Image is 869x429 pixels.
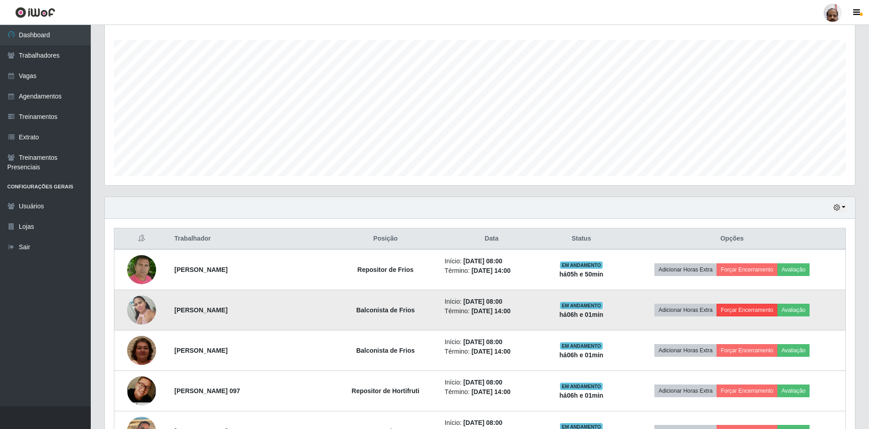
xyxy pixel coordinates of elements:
[560,392,604,399] strong: há 06 h e 01 min
[471,267,511,274] time: [DATE] 14:00
[544,228,619,250] th: Status
[717,304,777,316] button: Forçar Encerramento
[654,263,717,276] button: Adicionar Horas Extra
[356,306,415,314] strong: Balconista de Frios
[777,263,810,276] button: Avaliação
[127,320,156,381] img: 1756260956373.jpeg
[174,347,227,354] strong: [PERSON_NAME]
[356,347,415,354] strong: Balconista de Frios
[445,306,539,316] li: Término:
[332,228,439,250] th: Posição
[717,344,777,357] button: Forçar Encerramento
[463,257,502,265] time: [DATE] 08:00
[463,338,502,345] time: [DATE] 08:00
[619,228,845,250] th: Opções
[777,385,810,397] button: Avaliação
[777,304,810,316] button: Avaliação
[352,387,419,394] strong: Repositor de Hortifruti
[174,387,240,394] strong: [PERSON_NAME] 097
[445,297,539,306] li: Início:
[654,385,717,397] button: Adicionar Horas Extra
[560,302,603,309] span: EM ANDAMENTO
[445,337,539,347] li: Início:
[445,378,539,387] li: Início:
[439,228,544,250] th: Data
[471,348,511,355] time: [DATE] 14:00
[560,383,603,390] span: EM ANDAMENTO
[777,344,810,357] button: Avaliação
[174,266,227,273] strong: [PERSON_NAME]
[445,418,539,428] li: Início:
[445,387,539,397] li: Término:
[471,388,511,395] time: [DATE] 14:00
[169,228,332,250] th: Trabalhador
[463,298,502,305] time: [DATE] 08:00
[560,311,604,318] strong: há 06 h e 01 min
[560,261,603,269] span: EM ANDAMENTO
[560,342,603,350] span: EM ANDAMENTO
[127,369,156,413] img: 1743609849878.jpeg
[471,307,511,315] time: [DATE] 14:00
[717,263,777,276] button: Forçar Encerramento
[560,271,604,278] strong: há 05 h e 50 min
[560,351,604,359] strong: há 06 h e 01 min
[717,385,777,397] button: Forçar Encerramento
[445,266,539,276] li: Término:
[654,344,717,357] button: Adicionar Horas Extra
[15,7,55,18] img: CoreUI Logo
[127,291,156,329] img: 1702328329487.jpeg
[463,419,502,426] time: [DATE] 08:00
[654,304,717,316] button: Adicionar Horas Extra
[463,379,502,386] time: [DATE] 08:00
[445,347,539,356] li: Término:
[358,266,414,273] strong: Repositor de Frios
[127,253,156,286] img: 1750751041677.jpeg
[174,306,227,314] strong: [PERSON_NAME]
[445,256,539,266] li: Início:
